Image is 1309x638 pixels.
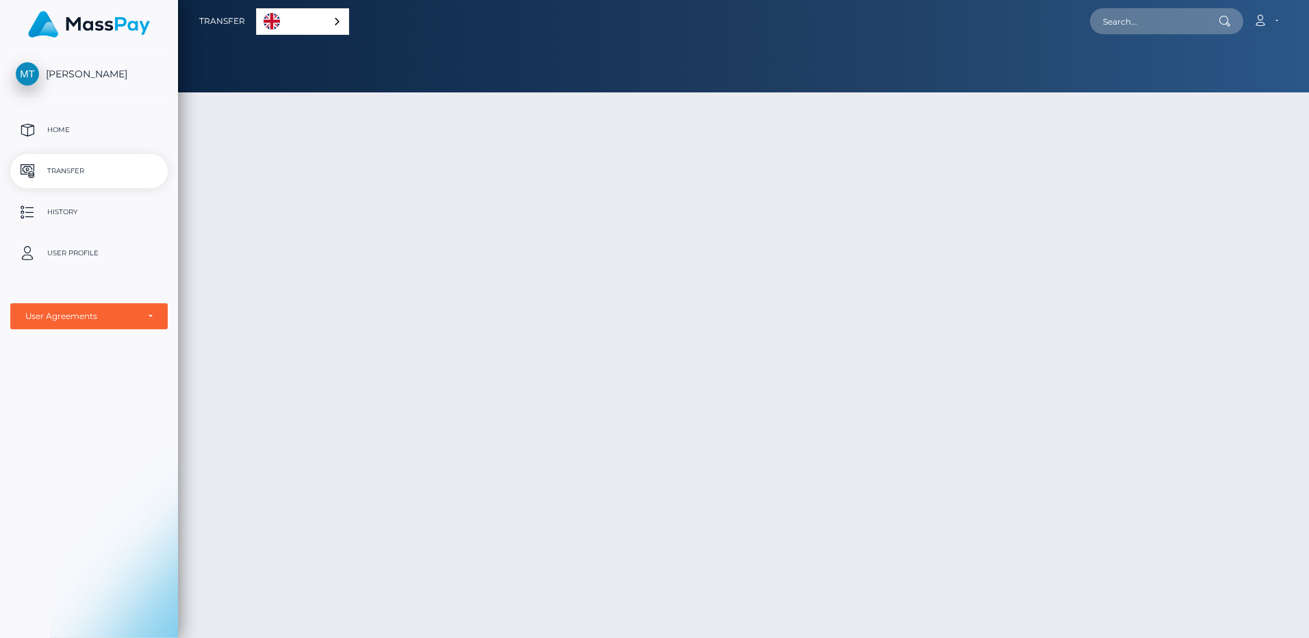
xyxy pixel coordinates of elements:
[10,303,168,329] button: User Agreements
[256,8,349,35] aside: Language selected: English
[257,9,348,34] a: English
[10,236,168,270] a: User Profile
[10,195,168,229] a: History
[1090,8,1219,34] input: Search...
[16,202,162,222] p: History
[199,7,245,36] a: Transfer
[16,243,162,264] p: User Profile
[10,68,168,80] span: [PERSON_NAME]
[10,113,168,147] a: Home
[256,8,349,35] div: Language
[28,11,150,38] img: MassPay
[16,161,162,181] p: Transfer
[25,311,138,322] div: User Agreements
[10,154,168,188] a: Transfer
[16,120,162,140] p: Home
